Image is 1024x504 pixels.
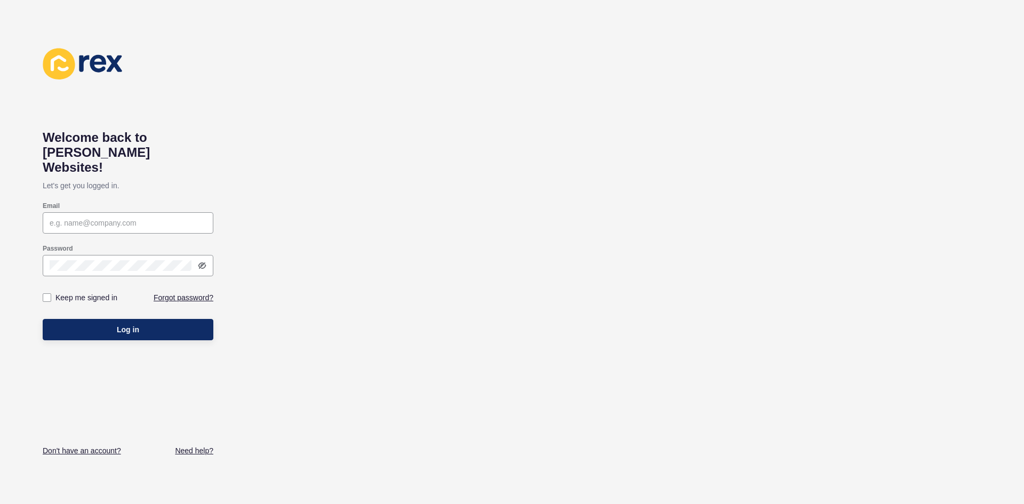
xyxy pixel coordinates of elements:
[43,130,213,175] h1: Welcome back to [PERSON_NAME] Websites!
[43,445,121,456] a: Don't have an account?
[175,445,213,456] a: Need help?
[43,175,213,196] p: Let's get you logged in.
[43,319,213,340] button: Log in
[43,244,73,253] label: Password
[43,202,60,210] label: Email
[55,292,117,303] label: Keep me signed in
[50,218,206,228] input: e.g. name@company.com
[154,292,213,303] a: Forgot password?
[117,324,139,335] span: Log in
